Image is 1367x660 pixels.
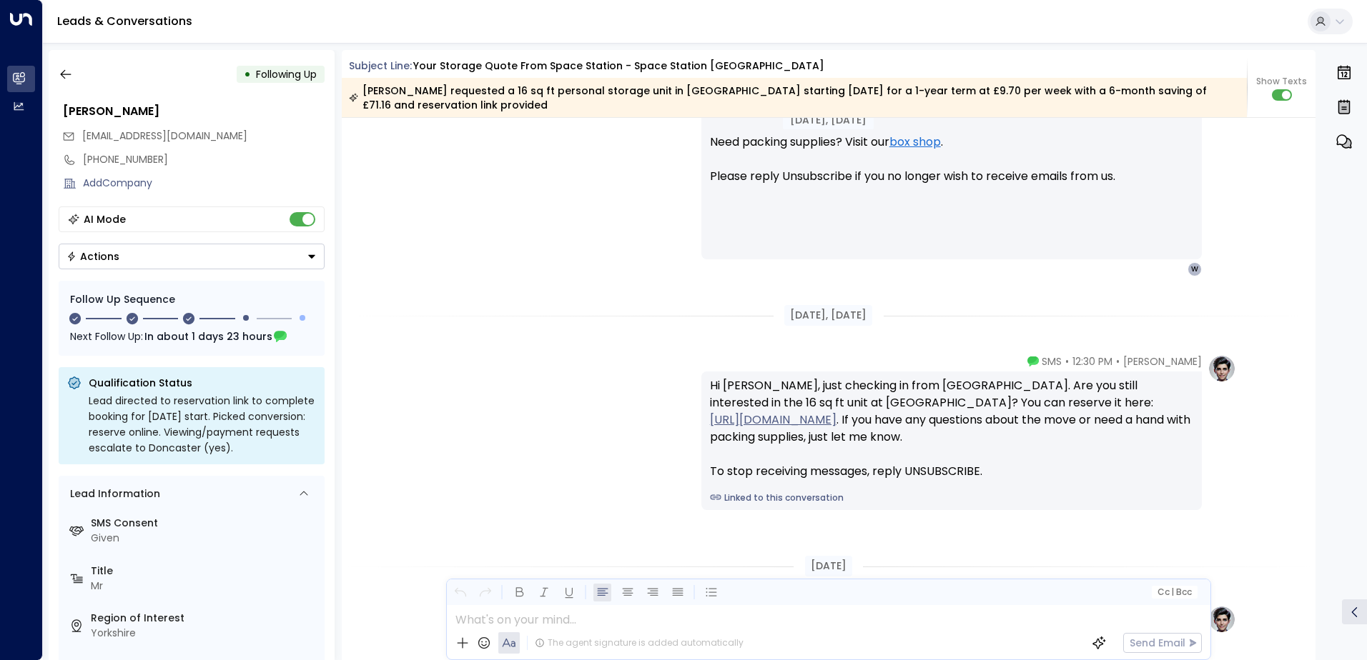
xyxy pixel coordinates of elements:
button: Redo [476,584,494,601]
div: [DATE] [805,556,852,576]
div: Given [91,531,319,546]
span: Subject Line: [349,59,412,73]
label: Region of Interest [91,611,319,626]
div: Button group with a nested menu [59,244,325,269]
span: SMS [1042,354,1062,369]
span: Following Up [256,67,317,81]
span: • [1065,354,1069,369]
div: Actions [66,250,119,263]
div: Next Follow Up: [70,329,313,344]
div: Mr [91,579,319,594]
div: Lead Information [65,486,160,501]
div: Yorkshire [91,626,319,641]
div: AddCompany [83,176,325,191]
a: [URL][DOMAIN_NAME] [710,411,837,429]
div: Hi [PERSON_NAME], just checking in from [GEOGRAPHIC_DATA]. Are you still interested in the 16 sq ... [710,377,1193,480]
img: profile-logo.png [1208,354,1236,383]
div: Lead directed to reservation link to complete booking for [DATE] start. Picked conversion: reserv... [89,393,316,456]
div: [PHONE_NUMBER] [83,152,325,167]
a: Leads & Conversations [57,13,192,29]
button: Cc|Bcc [1151,586,1197,599]
div: Your storage quote from Space Station - Space Station [GEOGRAPHIC_DATA] [413,59,824,74]
div: W [1188,262,1202,276]
span: [EMAIL_ADDRESS][DOMAIN_NAME] [82,129,247,143]
label: Title [91,564,319,579]
button: Actions [59,244,325,269]
span: • [1116,354,1120,369]
div: [PERSON_NAME] requested a 16 sq ft personal storage unit in [GEOGRAPHIC_DATA] starting [DATE] for... [349,84,1239,112]
label: SMS Consent [91,516,319,531]
span: Cc Bcc [1157,587,1191,597]
div: • [244,61,251,87]
a: Linked to this conversation [710,491,1193,504]
div: The agent signature is added automatically [535,636,744,649]
a: box shop [889,134,941,151]
div: [PERSON_NAME] [63,103,325,120]
span: | [1171,587,1174,597]
span: 12:30 PM [1072,354,1112,369]
button: Undo [451,584,469,601]
div: AI Mode [84,212,126,226]
span: [PERSON_NAME] [1123,354,1202,369]
span: Show Texts [1256,75,1307,88]
div: Follow Up Sequence [70,292,313,307]
div: [DATE], [DATE] [783,111,874,129]
img: profile-logo.png [1208,605,1236,634]
span: waynebroadley@yahoo.co.uk [82,129,247,144]
div: [DATE], [DATE] [784,305,872,326]
span: In about 1 days 23 hours [144,329,272,344]
p: Qualification Status [89,376,316,390]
